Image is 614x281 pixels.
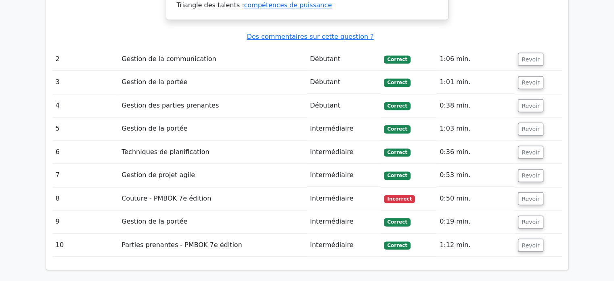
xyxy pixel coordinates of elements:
[122,171,195,179] font: Gestion de projet agile
[440,55,470,63] font: 1:06 min.
[518,169,543,182] button: Revoir
[387,57,407,62] font: Correct
[56,101,60,109] font: 4
[440,101,470,109] font: 0:38 min.
[522,195,539,202] font: Revoir
[122,241,242,249] font: Parties prenantes - PMBOK 7e édition
[518,99,543,112] button: Revoir
[440,148,470,156] font: 0:36 min.
[122,78,187,86] font: Gestion de la portée
[56,125,60,132] font: 5
[522,172,539,179] font: Revoir
[440,218,470,225] font: 0:19 min.
[56,241,64,249] font: 10
[440,241,470,249] font: 1:12 min.
[310,125,354,132] font: Intermédiaire
[387,173,407,178] font: Correct
[518,146,543,158] button: Revoir
[122,55,216,63] font: Gestion de la communication
[310,194,354,202] font: Intermédiaire
[518,192,543,205] button: Revoir
[440,78,470,86] font: 1:01 min.
[122,218,187,225] font: Gestion de la portée
[522,149,539,155] font: Revoir
[387,243,407,248] font: Correct
[122,194,211,202] font: Couture - PMBOK 7e édition
[310,241,354,249] font: Intermédiaire
[440,125,470,132] font: 1:03 min.
[518,216,543,228] button: Revoir
[122,148,209,156] font: Techniques de planification
[522,219,539,225] font: Revoir
[518,123,543,135] button: Revoir
[387,150,407,155] font: Correct
[522,242,539,248] font: Revoir
[56,148,60,156] font: 6
[518,76,543,89] button: Revoir
[387,196,412,202] font: Incorrect
[122,101,219,109] font: Gestion des parties prenantes
[56,218,60,225] font: 9
[247,33,373,40] a: Des commentaires sur cette question ?
[522,126,539,132] font: Revoir
[440,171,470,179] font: 0:53 min.
[56,171,60,179] font: 7
[56,78,60,86] font: 3
[177,1,244,9] font: Triangle des talents :
[387,126,407,132] font: Correct
[244,1,332,9] a: compétences de puissance
[522,102,539,109] font: Revoir
[522,56,539,62] font: Revoir
[310,171,354,179] font: Intermédiaire
[310,55,340,63] font: Débutant
[310,101,340,109] font: Débutant
[387,103,407,109] font: Correct
[310,78,340,86] font: Débutant
[122,125,187,132] font: Gestion de la portée
[56,194,60,202] font: 8
[522,79,539,86] font: Revoir
[387,80,407,85] font: Correct
[56,55,60,63] font: 2
[518,239,543,251] button: Revoir
[310,218,354,225] font: Intermédiaire
[518,53,543,65] button: Revoir
[387,219,407,225] font: Correct
[310,148,354,156] font: Intermédiaire
[440,194,470,202] font: 0:50 min.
